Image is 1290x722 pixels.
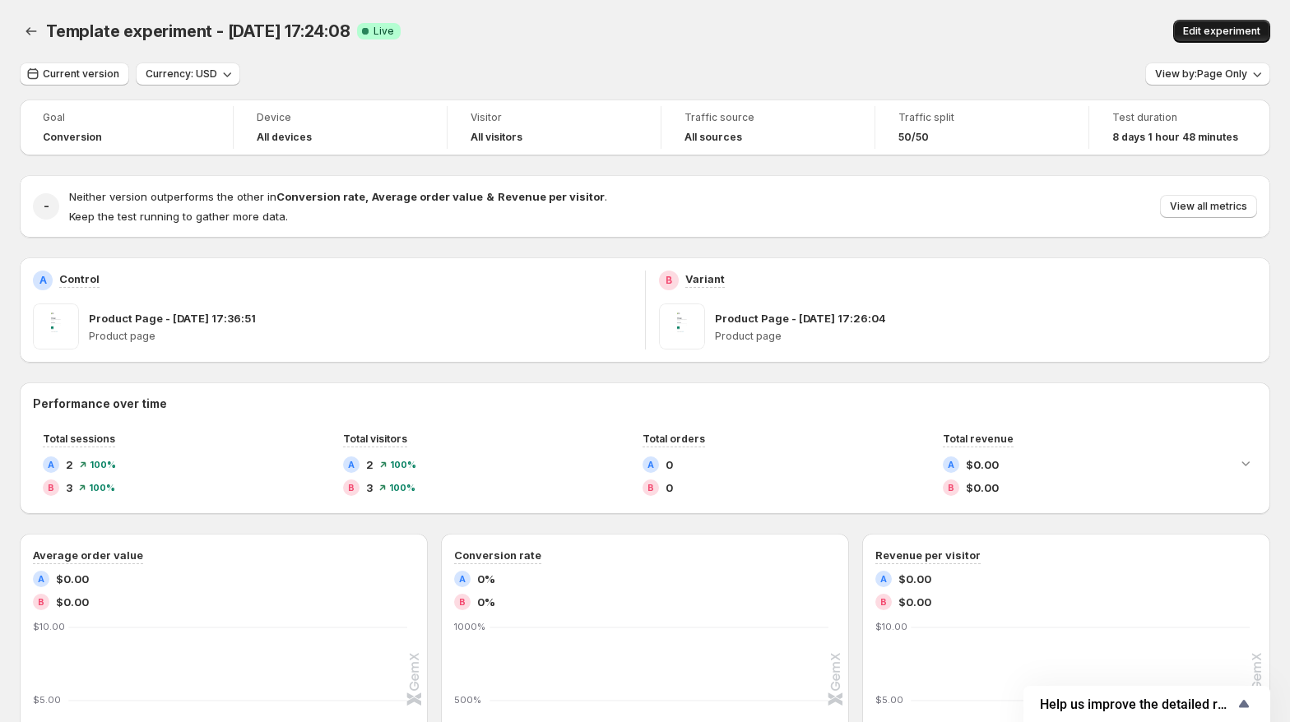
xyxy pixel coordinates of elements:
span: 50/50 [898,131,929,144]
span: Current version [43,67,119,81]
text: 500% [454,694,481,706]
span: $0.00 [898,571,931,587]
span: Traffic split [898,111,1065,124]
span: View by: Page Only [1155,67,1247,81]
strong: Average order value [372,190,483,203]
button: Edit experiment [1173,20,1270,43]
h2: B [666,274,672,287]
h4: All visitors [471,131,522,144]
span: Total sessions [43,433,115,445]
text: $10.00 [33,621,65,632]
h2: B [38,597,44,607]
button: Back [20,20,43,43]
span: Conversion [43,131,102,144]
h2: A [647,460,654,470]
button: View all metrics [1160,195,1257,218]
span: Currency: USD [146,67,217,81]
span: 100 % [390,460,416,470]
span: Goal [43,111,210,124]
span: Total orders [643,433,705,445]
span: Total revenue [943,433,1014,445]
span: 0 [666,456,673,473]
span: Neither version outperforms the other in . [69,190,607,203]
h2: A [948,460,954,470]
a: VisitorAll visitors [471,109,638,146]
span: 2 [66,456,73,473]
span: 8 days 1 hour 48 minutes [1112,131,1238,144]
h3: Revenue per visitor [875,547,981,563]
p: Product Page - [DATE] 17:26:04 [715,310,886,326]
h4: All sources [684,131,742,144]
span: 0% [477,594,495,610]
p: Product page [89,330,632,343]
span: 100 % [90,460,116,470]
span: 0 [666,479,673,496]
h4: All devices [257,131,312,144]
h2: Performance over time [33,396,1257,412]
span: 2 [366,456,374,473]
h2: B [948,483,954,493]
span: 100 % [389,483,415,493]
strong: Conversion rate [276,190,365,203]
h2: A [48,460,54,470]
button: Expand chart [1234,451,1257,474]
span: Device [257,111,424,124]
span: Keep the test running to gather more data. [69,210,288,223]
h2: A [38,574,44,584]
span: 3 [66,479,72,496]
h3: Conversion rate [454,547,541,563]
strong: & [486,190,494,203]
text: $5.00 [33,694,61,706]
h3: Average order value [33,547,143,563]
text: 1000% [454,621,485,632]
h2: A [459,574,466,584]
span: 0% [477,571,495,587]
button: Currency: USD [136,62,240,86]
h2: B [348,483,355,493]
span: 100 % [89,483,115,493]
text: $10.00 [875,621,907,632]
a: DeviceAll devices [257,109,424,146]
h2: A [880,574,887,584]
h2: B [880,597,887,607]
span: $0.00 [56,594,89,610]
span: Edit experiment [1183,25,1260,38]
span: Total visitors [343,433,407,445]
p: Product page [715,330,1258,343]
h2: A [39,274,47,287]
p: Variant [685,271,725,287]
a: Traffic split50/50 [898,109,1065,146]
img: Product Page - Sep 15, 17:26:04 [659,303,705,349]
span: View all metrics [1170,200,1247,213]
strong: , [365,190,369,203]
span: $0.00 [898,594,931,610]
a: Test duration8 days 1 hour 48 minutes [1112,109,1247,146]
a: GoalConversion [43,109,210,146]
h2: A [348,460,355,470]
button: Show survey - Help us improve the detailed report for A/B campaigns [1040,694,1254,714]
h2: B [48,483,54,493]
button: Current version [20,62,129,86]
span: Visitor [471,111,638,124]
span: Live [374,25,394,38]
strong: Revenue per visitor [498,190,605,203]
span: $0.00 [966,456,999,473]
h2: B [459,597,466,607]
span: 3 [366,479,373,496]
p: Control [59,271,100,287]
img: Product Page - Sep 4, 17:36:51 [33,303,79,349]
span: $0.00 [56,571,89,587]
text: $5.00 [875,694,903,706]
a: Traffic sourceAll sources [684,109,851,146]
span: Traffic source [684,111,851,124]
span: Help us improve the detailed report for A/B campaigns [1040,697,1234,712]
button: View by:Page Only [1145,62,1270,86]
span: Template experiment - [DATE] 17:24:08 [46,21,350,41]
p: Product Page - [DATE] 17:36:51 [89,310,256,326]
h2: B [647,483,654,493]
span: $0.00 [966,479,999,496]
h2: - [44,198,49,215]
span: Test duration [1112,111,1247,124]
